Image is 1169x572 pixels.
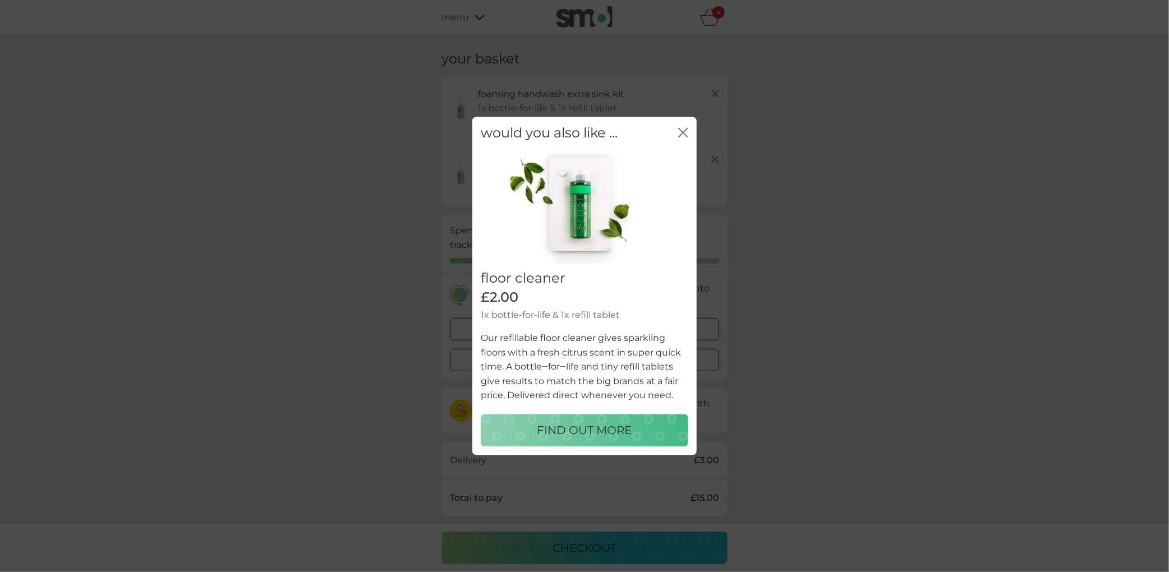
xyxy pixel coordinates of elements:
button: close [678,128,688,140]
span: £2.00 [481,289,518,306]
h2: would you also like ... [481,126,618,142]
h2: floor cleaner [481,270,688,287]
p: Our refillable floor cleaner gives sparkling floors with a fresh citrus scent in super quick time... [481,331,688,403]
p: FIND OUT MORE [537,421,632,439]
p: 1x bottle-for-life & 1x refill tablet [481,308,688,323]
button: FIND OUT MORE [481,414,688,446]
